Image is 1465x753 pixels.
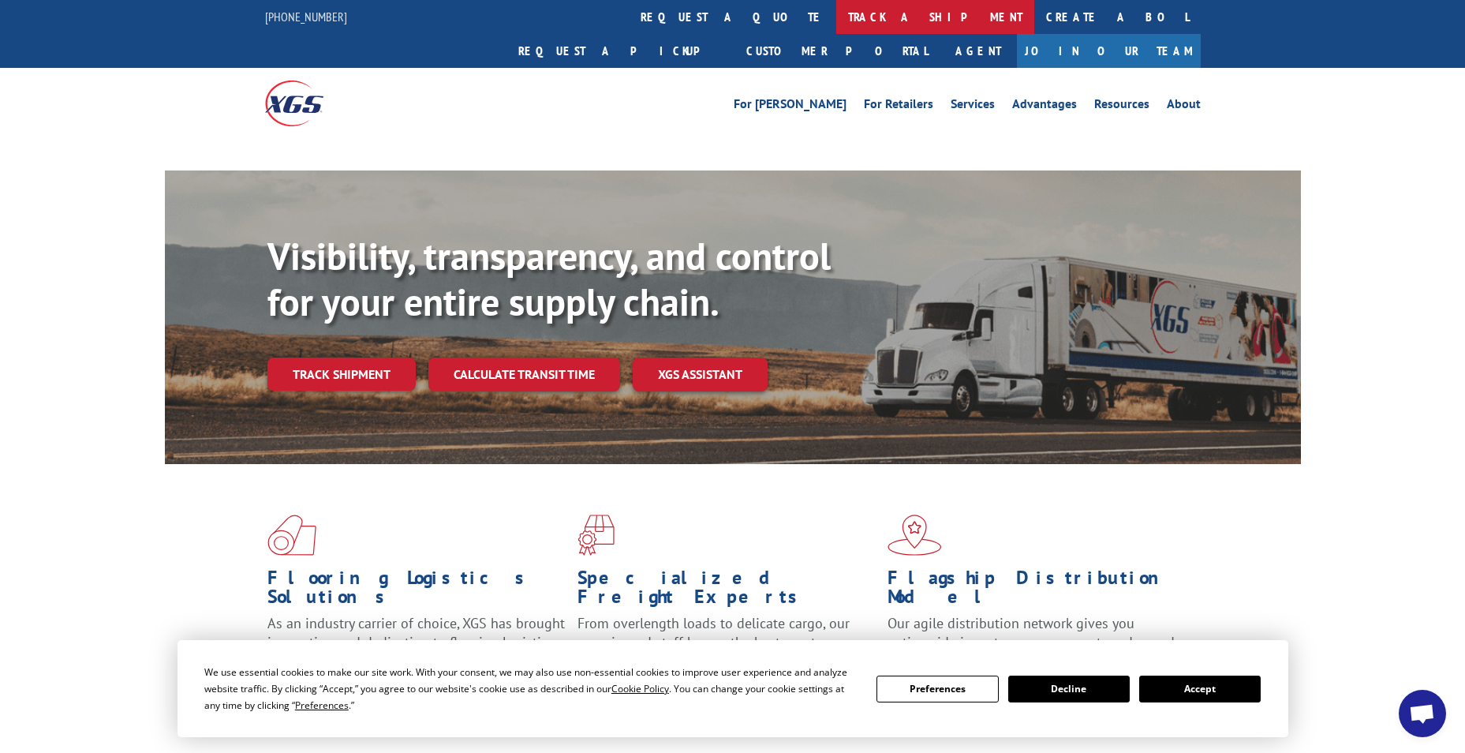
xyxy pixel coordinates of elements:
[577,515,615,556] img: xgs-icon-focused-on-flooring-red
[428,358,620,391] a: Calculate transit time
[876,676,998,702] button: Preferences
[1399,690,1446,737] div: Open chat
[633,358,768,391] a: XGS ASSISTANT
[611,682,669,695] span: Cookie Policy
[1008,676,1130,702] button: Decline
[204,664,858,714] div: We use essential cookies to make our site work. With your consent, we may also use non-essential ...
[734,34,940,68] a: Customer Portal
[506,34,734,68] a: Request a pickup
[951,98,995,115] a: Services
[267,614,565,670] span: As an industry carrier of choice, XGS has brought innovation and dedication to flooring logistics...
[888,614,1178,651] span: Our agile distribution network gives you nationwide inventory management on demand.
[888,568,1186,614] h1: Flagship Distribution Model
[734,98,846,115] a: For [PERSON_NAME]
[1094,98,1149,115] a: Resources
[295,699,349,712] span: Preferences
[577,614,876,684] p: From overlength loads to delicate cargo, our experienced staff knows the best way to move your fr...
[267,568,566,614] h1: Flooring Logistics Solutions
[1017,34,1201,68] a: Join Our Team
[1139,676,1261,702] button: Accept
[267,231,831,326] b: Visibility, transparency, and control for your entire supply chain.
[267,358,416,391] a: Track shipment
[940,34,1017,68] a: Agent
[577,568,876,614] h1: Specialized Freight Experts
[178,640,1288,737] div: Cookie Consent Prompt
[864,98,933,115] a: For Retailers
[888,515,942,556] img: xgs-icon-flagship-distribution-model-red
[1167,98,1201,115] a: About
[1012,98,1077,115] a: Advantages
[267,515,316,556] img: xgs-icon-total-supply-chain-intelligence-red
[265,9,347,24] a: [PHONE_NUMBER]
